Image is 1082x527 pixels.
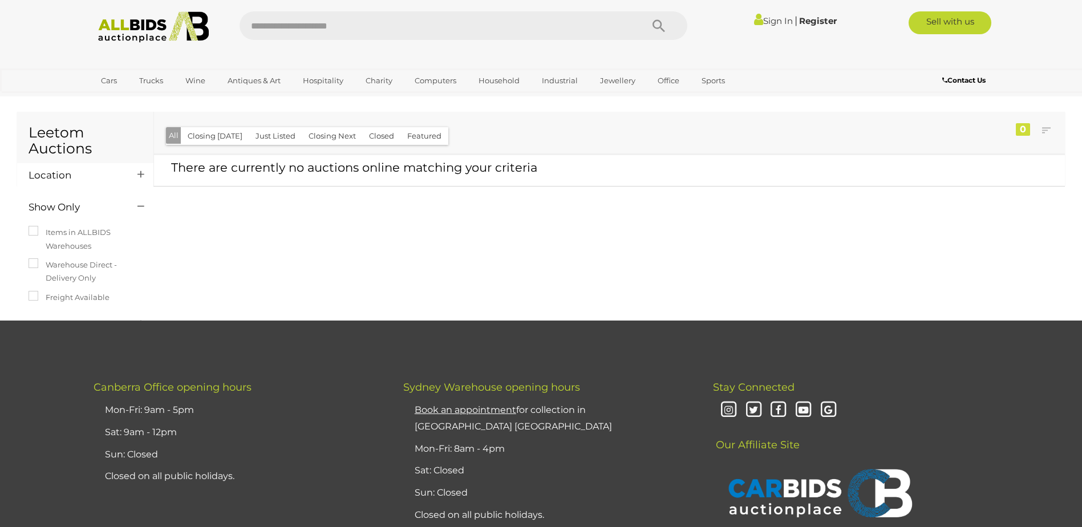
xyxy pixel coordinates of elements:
[400,127,448,145] button: Featured
[171,160,537,175] span: There are currently no auctions online matching your criteria
[412,460,684,482] li: Sat: Closed
[102,465,375,488] li: Closed on all public holidays.
[407,71,464,90] a: Computers
[942,76,986,84] b: Contact Us
[412,504,684,526] li: Closed on all public holidays.
[795,14,797,27] span: |
[471,71,527,90] a: Household
[29,202,120,213] h4: Show Only
[29,258,142,285] label: Warehouse Direct - Delivery Only
[302,127,363,145] button: Closing Next
[593,71,643,90] a: Jewellery
[799,15,837,26] a: Register
[295,71,351,90] a: Hospitality
[713,381,795,394] span: Stay Connected
[166,127,181,144] button: All
[412,482,684,504] li: Sun: Closed
[102,421,375,444] li: Sat: 9am - 12pm
[132,71,171,90] a: Trucks
[29,319,120,330] h4: Category
[650,71,687,90] a: Office
[29,226,142,253] label: Items in ALLBIDS Warehouses
[942,74,988,87] a: Contact Us
[534,71,585,90] a: Industrial
[362,127,401,145] button: Closed
[694,71,732,90] a: Sports
[415,404,612,432] a: Book an appointmentfor collection in [GEOGRAPHIC_DATA] [GEOGRAPHIC_DATA]
[29,125,142,156] h1: Leetom Auctions
[403,381,580,394] span: Sydney Warehouse opening hours
[181,127,249,145] button: Closing [DATE]
[178,71,213,90] a: Wine
[94,381,252,394] span: Canberra Office opening hours
[94,71,124,90] a: Cars
[909,11,991,34] a: Sell with us
[630,11,687,40] button: Search
[768,400,788,420] i: Facebook
[744,400,764,420] i: Twitter
[92,11,216,43] img: Allbids.com.au
[415,404,516,415] u: Book an appointment
[719,400,739,420] i: Instagram
[29,170,120,181] h4: Location
[818,400,838,420] i: Google
[94,90,189,109] a: [GEOGRAPHIC_DATA]
[1016,123,1030,136] div: 0
[102,444,375,466] li: Sun: Closed
[220,71,288,90] a: Antiques & Art
[29,291,110,304] label: Freight Available
[412,438,684,460] li: Mon-Fri: 8am - 4pm
[793,400,813,420] i: Youtube
[358,71,400,90] a: Charity
[754,15,793,26] a: Sign In
[249,127,302,145] button: Just Listed
[102,399,375,421] li: Mon-Fri: 9am - 5pm
[713,421,800,451] span: Our Affiliate Site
